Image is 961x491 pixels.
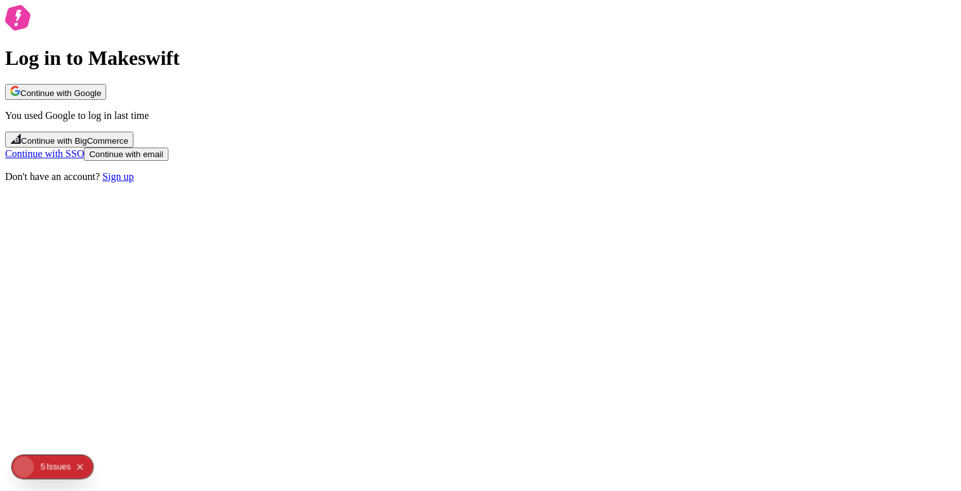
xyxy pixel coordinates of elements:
[5,171,956,183] p: Don't have an account?
[5,110,956,121] p: You used Google to log in last time
[5,84,106,100] button: Continue with Google
[21,136,128,146] span: Continue with BigCommerce
[102,171,133,182] a: Sign up
[89,149,163,159] span: Continue with email
[5,148,84,159] a: Continue with SSO
[5,132,133,148] button: Continue with BigCommerce
[5,46,956,70] h1: Log in to Makeswift
[84,148,168,161] button: Continue with email
[20,88,101,98] span: Continue with Google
